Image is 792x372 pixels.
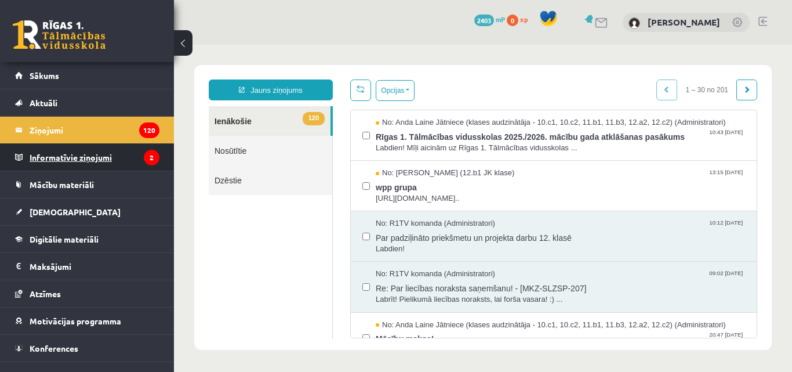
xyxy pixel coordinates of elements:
[202,185,571,199] span: Par padziļināto priekšmetu un projekta darbu 12. klasē
[30,234,99,244] span: Digitālie materiāli
[30,117,159,143] legend: Ziņojumi
[35,121,158,150] a: Dzēstie
[202,286,571,300] span: Mācību maksa!
[202,149,571,160] span: [URL][DOMAIN_NAME]..
[202,275,571,311] a: No: Anda Laine Jātniece (klases audzinātāja - 10.c1, 10.c2, 11.b1, 11.b3, 12.a2, 12.c2) (Administ...
[30,343,78,353] span: Konferences
[533,286,571,294] span: 20:47 [DATE]
[35,62,157,91] a: 120Ienākošie
[15,198,159,225] a: [DEMOGRAPHIC_DATA]
[15,280,159,307] a: Atzīmes
[129,67,151,81] span: 120
[202,123,340,134] span: No: [PERSON_NAME] (12.b1 JK klase)
[30,70,59,81] span: Sākums
[202,35,241,56] button: Opcijas
[202,84,571,98] span: Rīgas 1. Tālmācības vidusskolas 2025./2026. mācību gada atklāšanas pasākums
[15,89,159,116] a: Aktuāli
[35,91,158,121] a: Nosūtītie
[144,150,159,165] i: 2
[30,144,159,171] legend: Informatīvie ziņojumi
[202,199,571,210] span: Labdien!
[533,224,571,233] span: 09:02 [DATE]
[139,122,159,138] i: 120
[474,15,505,24] a: 2403 mP
[474,15,494,26] span: 2403
[202,224,321,235] span: No: R1TV komanda (Administratori)
[13,20,106,49] a: Rīgas 1. Tālmācības vidusskola
[533,84,571,92] span: 10:43 [DATE]
[202,275,552,286] span: No: Anda Laine Jātniece (klases audzinātāja - 10.c1, 10.c2, 11.b1, 11.b3, 12.a2, 12.c2) (Administ...
[520,15,528,24] span: xp
[533,174,571,182] span: 10:12 [DATE]
[202,235,571,250] span: Re: Par liecības noraksta saņemšanu! - [MKZ-SLZSP-207]
[202,134,571,149] span: wpp grupa
[30,316,121,326] span: Motivācijas programma
[15,253,159,280] a: Maksājumi
[30,207,121,217] span: [DEMOGRAPHIC_DATA]
[202,224,571,260] a: No: R1TV komanda (Administratori) 09:02 [DATE] Re: Par liecības noraksta saņemšanu! - [MKZ-SLZSP-...
[30,288,61,299] span: Atzīmes
[15,226,159,252] a: Digitālie materiāli
[15,62,159,89] a: Sākums
[628,17,640,29] img: Anna Bukovska
[202,98,571,109] span: Labdien! Mīļi aicinām uz Rīgas 1. Tālmācības vidusskolas ...
[507,15,533,24] a: 0 xp
[202,174,571,210] a: No: R1TV komanda (Administratori) 10:12 [DATE] Par padziļināto priekšmetu un projekta darbu 12. k...
[15,335,159,362] a: Konferences
[30,179,94,190] span: Mācību materiāli
[202,73,552,84] span: No: Anda Laine Jātniece (klases audzinātāja - 10.c1, 10.c2, 11.b1, 11.b3, 12.a2, 12.c2) (Administ...
[30,97,57,108] span: Aktuāli
[30,253,159,280] legend: Maksājumi
[202,73,571,109] a: No: Anda Laine Jātniece (klases audzinātāja - 10.c1, 10.c2, 11.b1, 11.b3, 12.a2, 12.c2) (Administ...
[648,16,720,28] a: [PERSON_NAME]
[533,123,571,132] span: 13:15 [DATE]
[15,171,159,198] a: Mācību materiāli
[202,250,571,261] span: Labrīt! Pielikumā liecības noraksts, lai forša vasara! :) ...
[15,308,159,334] a: Motivācijas programma
[35,35,159,56] a: Jauns ziņojums
[496,15,505,24] span: mP
[503,35,563,56] span: 1 – 30 no 201
[202,123,571,159] a: No: [PERSON_NAME] (12.b1 JK klase) 13:15 [DATE] wpp grupa [URL][DOMAIN_NAME]..
[15,144,159,171] a: Informatīvie ziņojumi2
[202,174,321,185] span: No: R1TV komanda (Administratori)
[15,117,159,143] a: Ziņojumi120
[507,15,518,26] span: 0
